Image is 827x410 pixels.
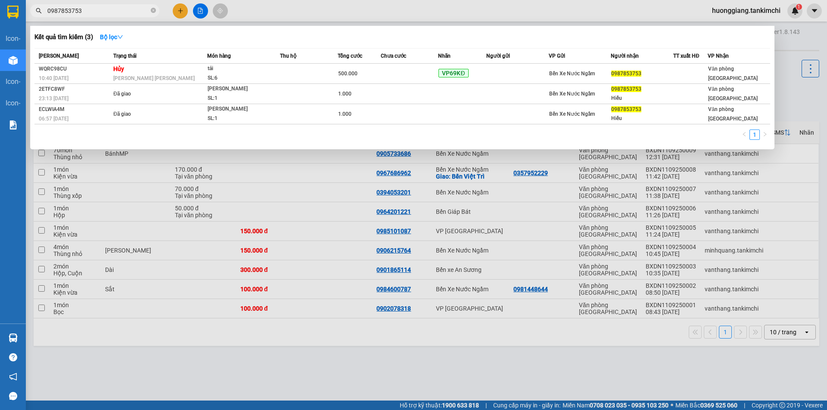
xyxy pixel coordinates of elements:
span: TT xuất HĐ [673,53,700,59]
span: close-circle [151,7,156,15]
span: [PERSON_NAME] [39,53,79,59]
input: Tìm tên, số ĐT hoặc mã đơn [47,6,149,15]
h3: Kết quả tìm kiếm ( 3 ) [34,33,93,42]
span: 23:13 [DATE] [39,96,68,102]
div: ECLWIA4M [39,105,111,114]
span: 10:40 [DATE] [39,75,68,81]
span: Trạng thái [113,53,137,59]
div: SL: 1 [208,94,272,103]
span: 06:57 [DATE] [39,116,68,122]
span: Người gửi [486,53,510,59]
span: Văn phòng [GEOGRAPHIC_DATA] [708,106,758,122]
li: Next Page [760,129,770,140]
span: left [742,132,747,137]
span: 0987853753 [611,71,641,77]
span: message [9,392,17,400]
div: [PERSON_NAME] [208,84,272,94]
strong: Bộ lọc [100,34,123,40]
a: 1 [750,130,759,139]
span: VP Gửi [549,53,565,59]
div: icon- [6,76,20,87]
img: warehouse-icon [9,333,18,342]
span: Đã giao [113,111,131,117]
div: 2ETFC8WF [39,85,111,94]
div: tải [208,64,272,74]
span: 1.000 [338,111,351,117]
span: Đã giao [113,91,131,97]
span: VP Nhận [708,53,729,59]
div: Hiếu [611,94,673,103]
span: right [762,132,768,137]
div: [PERSON_NAME] [208,105,272,114]
div: SL: 6 [208,74,272,83]
button: right [760,129,770,140]
strong: Hủy [113,65,124,72]
span: Văn phòng [GEOGRAPHIC_DATA] [708,66,758,81]
img: solution-icon [9,120,18,129]
span: Tổng cước [338,53,362,59]
span: down [117,34,123,40]
img: logo-vxr [7,6,19,18]
span: 1.000 [338,91,351,97]
span: question-circle [9,353,17,361]
span: Văn phòng [GEOGRAPHIC_DATA] [708,86,758,102]
div: icon- [6,33,20,44]
span: Món hàng [207,53,231,59]
div: SL: 1 [208,114,272,123]
img: warehouse-icon [9,56,18,65]
span: Bến Xe Nước Ngầm [549,71,595,77]
div: icon- [6,98,20,108]
button: Bộ lọcdown [93,30,130,44]
span: Chưa cước [381,53,406,59]
span: search [36,8,42,14]
span: Thu hộ [280,53,296,59]
li: Previous Page [739,129,749,140]
span: 0987853753 [611,106,641,112]
span: [PERSON_NAME] [PERSON_NAME] [113,75,195,81]
div: Hiếu [611,114,673,123]
span: close-circle [151,8,156,13]
li: 1 [749,129,760,140]
div: WQRC98CU [39,65,111,74]
span: Nhãn [438,53,451,59]
span: 0987853753 [611,86,641,92]
span: Người nhận [611,53,639,59]
span: Bến Xe Nước Ngầm [549,91,595,97]
span: Bến Xe Nước Ngầm [549,111,595,117]
span: notification [9,373,17,381]
span: 500.000 [338,71,358,77]
span: VP69KĐ [438,69,468,77]
button: left [739,129,749,140]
